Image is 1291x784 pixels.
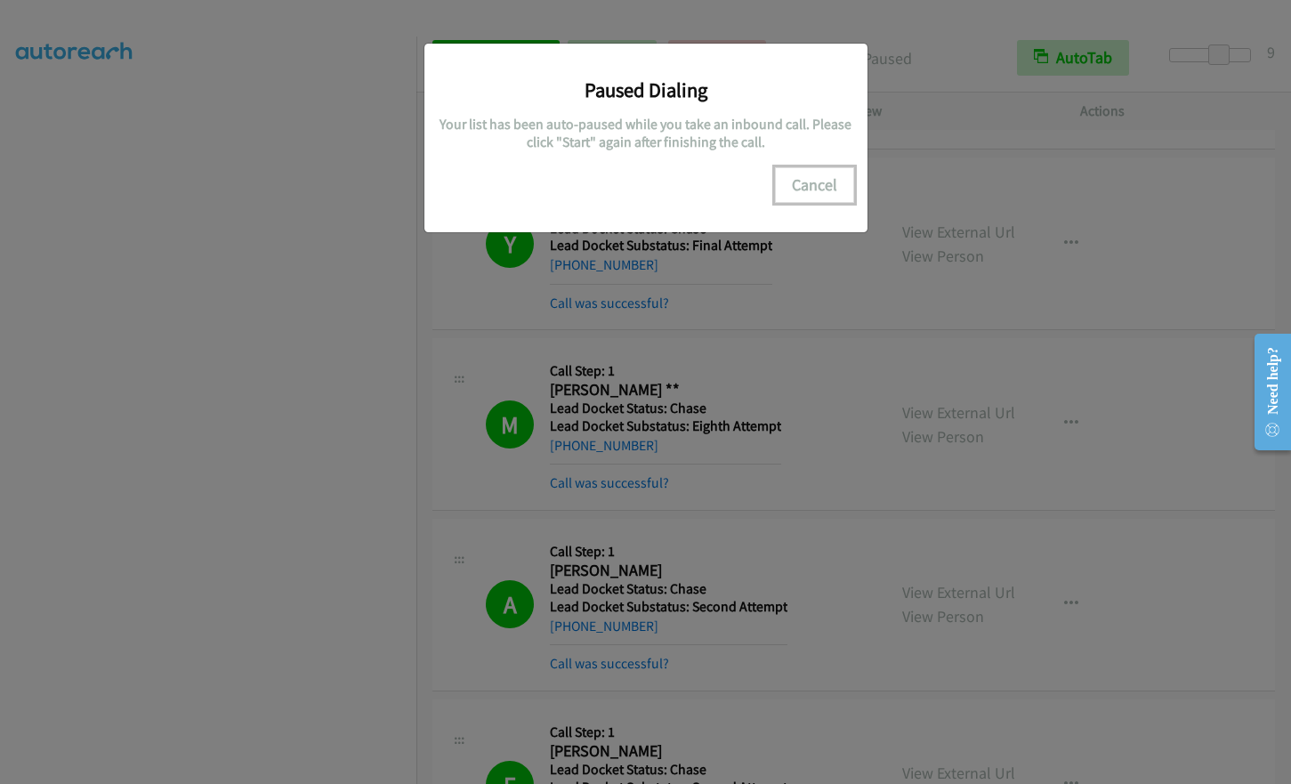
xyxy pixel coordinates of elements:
[438,116,854,150] h5: Your list has been auto-paused while you take an inbound call. Please click "Start" again after f...
[775,167,854,203] button: Cancel
[438,77,854,102] h3: Paused Dialing
[1239,321,1291,463] iframe: Resource Center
